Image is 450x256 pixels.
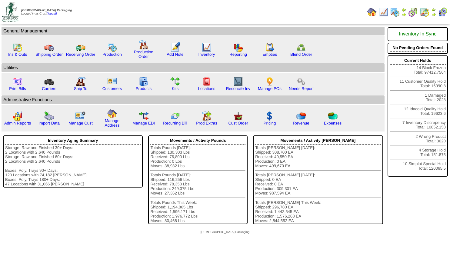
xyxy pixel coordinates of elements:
img: customers.gif [107,77,117,86]
a: Manage POs [258,86,282,91]
a: Empties [262,52,277,57]
img: arrowright.gif [431,12,436,17]
div: Totals [PERSON_NAME] [DATE]: Shipped: 308,700 EA Received: 40,550 EA Production: 0 EA Moves: 499,... [255,145,381,223]
td: General Management [2,27,385,35]
img: arrowleft.gif [402,7,406,12]
div: Movements / Activity [PERSON_NAME] [255,137,381,145]
img: truck2.gif [76,42,85,52]
td: Adminstrative Functions [2,95,385,104]
img: truck.gif [44,42,54,52]
img: graph.gif [233,42,243,52]
img: import.gif [44,111,54,121]
img: workorder.gif [265,42,275,52]
img: arrowright.gif [402,12,406,17]
a: Reporting [229,52,247,57]
a: Receiving Order [66,52,95,57]
img: workflow.gif [170,77,180,86]
img: truck3.gif [44,77,54,86]
a: Prod Extras [196,121,217,125]
a: Shipping Order [35,52,63,57]
div: Inventory Aging Summary [5,137,141,145]
a: Manage Address [105,118,120,128]
a: Admin Reports [4,121,31,125]
a: Products [136,86,152,91]
div: Movements / Activity Pounds [150,137,245,145]
img: graph2.png [13,111,22,121]
img: calendarinout.gif [420,7,429,17]
a: Kits [172,86,178,91]
a: Needs Report [289,86,314,91]
a: Blend Order [290,52,312,57]
img: factory2.gif [76,77,85,86]
a: Production [102,52,122,57]
img: cust_order.png [233,111,243,121]
img: cabinet.gif [139,77,148,86]
a: Recurring Bill [163,121,187,125]
img: prodextras.gif [202,111,212,121]
div: Current Holds [390,57,446,65]
a: Manage EDI [132,121,155,125]
div: No Pending Orders Found [390,44,446,52]
img: home.gif [367,7,377,17]
a: Reconcile Inv [226,86,250,91]
img: arrowleft.gif [431,7,436,12]
a: Revenue [293,121,309,125]
img: factory.gif [139,40,148,50]
img: network.png [296,42,306,52]
td: Utilities [2,63,385,72]
div: Storage, Raw and Finished 30+ Days: 2 Locations with 2,640 Pounds Storage, Raw and Finished 60+ D... [5,145,141,186]
img: calendarinout.gif [13,42,22,52]
a: Customers [102,86,122,91]
div: 14 Block Frozen Total: 97412.7564 11 Customer Quality Hold Total: 16990.8 1 Damaged Total: 2028 1... [388,55,448,177]
a: Import Data [38,121,60,125]
a: Ship To [74,86,87,91]
img: line_graph.gif [378,7,388,17]
img: line_graph2.gif [233,77,243,86]
span: Logged in as Crost [21,9,72,15]
a: Print Bills [9,86,26,91]
img: calendarprod.gif [390,7,400,17]
a: Inventory [198,52,215,57]
span: [DEMOGRAPHIC_DATA] Packaging [201,231,249,234]
img: po.png [265,77,275,86]
img: line_graph.gif [202,42,212,52]
img: reconcile.gif [170,111,180,121]
img: managecust.png [75,111,86,121]
a: (logout) [47,12,57,15]
img: locations.gif [202,77,212,86]
a: Add Note [167,52,184,57]
a: Carriers [42,86,56,91]
a: Ins & Outs [8,52,27,57]
a: Locations [198,86,215,91]
a: Pricing [264,121,276,125]
img: calendarprod.gif [107,42,117,52]
img: invoice2.gif [13,77,22,86]
img: calendarblend.gif [408,7,418,17]
div: Inventory In Sync [390,28,446,40]
span: [DEMOGRAPHIC_DATA] Packaging [21,9,72,12]
img: calendarcustomer.gif [438,7,448,17]
div: Totals Pounds [DATE]: Shipped: 130,303 Lbs Received: 76,800 Lbs Production: 0 Lbs Moves: 38,932 L... [150,145,245,223]
a: Production Order [134,50,153,59]
img: zoroco-logo-small.webp [2,2,18,22]
img: orders.gif [170,42,180,52]
a: Expenses [324,121,342,125]
img: home.gif [107,109,117,118]
img: workflow.png [296,77,306,86]
img: pie_chart.png [296,111,306,121]
a: Cust Order [228,121,248,125]
img: edi.gif [139,111,148,121]
a: Manage Cust [68,121,92,125]
img: dollar.gif [265,111,275,121]
img: pie_chart2.png [328,111,338,121]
